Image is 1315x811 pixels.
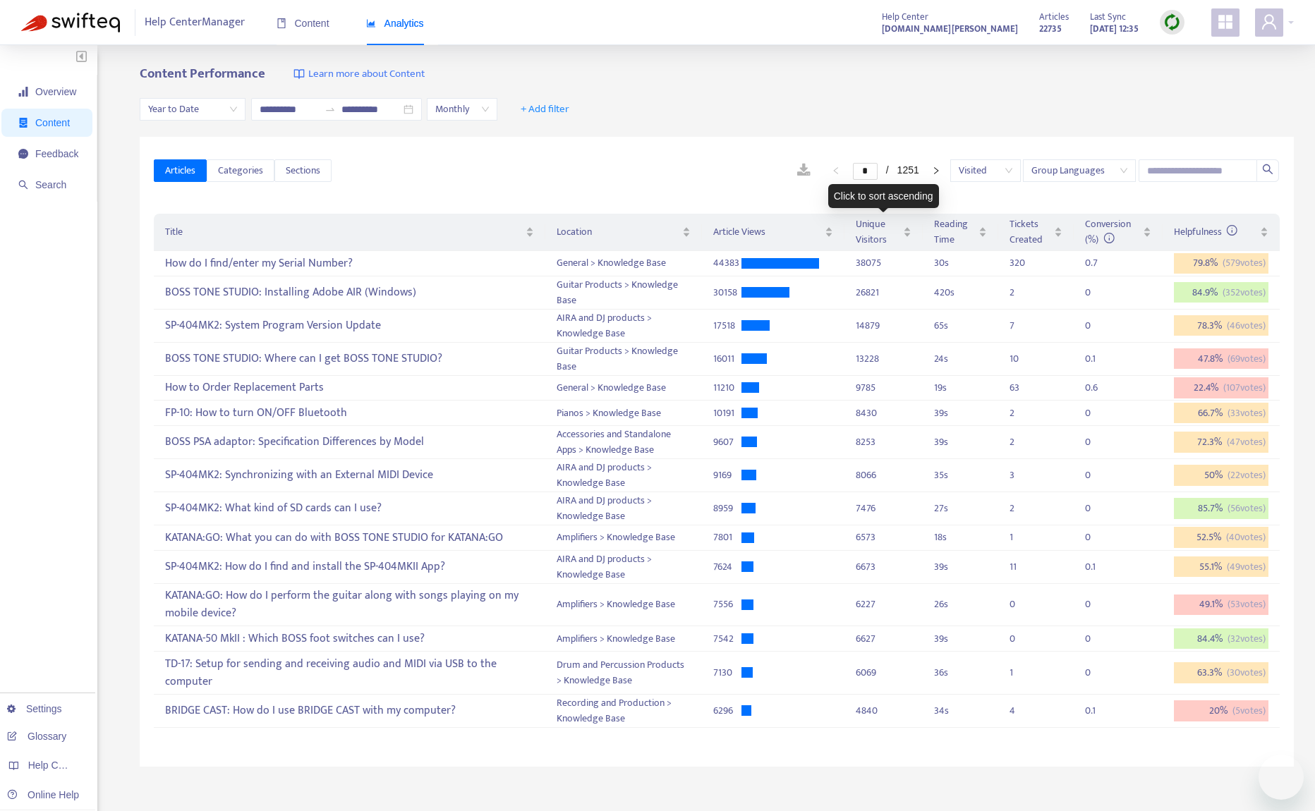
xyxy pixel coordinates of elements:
[18,149,28,159] span: message
[1262,164,1273,175] span: search
[140,63,265,85] b: Content Performance
[366,18,376,28] span: area-chart
[713,703,741,719] div: 6296
[856,380,911,396] div: 9785
[165,377,534,400] div: How to Order Replacement Parts
[277,18,329,29] span: Content
[1226,530,1266,545] span: ( 40 votes)
[18,87,28,97] span: signal
[1174,556,1268,578] div: 55.1 %
[435,99,489,120] span: Monthly
[207,159,274,182] button: Categories
[545,376,702,401] td: General > Knowledge Base
[844,214,923,251] th: Unique Visitors
[545,584,702,627] td: Amplifiers > Knowledge Base
[1227,665,1266,681] span: ( 30 votes)
[545,214,702,251] th: Location
[713,318,741,334] div: 17518
[325,104,336,115] span: to
[1174,498,1268,519] div: 85.7 %
[154,214,545,251] th: Title
[1085,530,1113,545] div: 0
[1085,318,1113,334] div: 0
[1217,13,1234,30] span: appstore
[35,117,70,128] span: Content
[1010,405,1038,421] div: 2
[1174,348,1268,370] div: 47.8 %
[21,13,120,32] img: Swifteq
[1010,468,1038,483] div: 3
[165,281,534,304] div: BOSS TONE STUDIO: Installing Adobe AIR (Windows)
[35,148,78,159] span: Feedback
[713,530,741,545] div: 7801
[1010,665,1038,681] div: 1
[165,526,534,549] div: KATANA:GO: What you can do with BOSS TONE STUDIO for KATANA:GO
[7,703,62,714] a: Settings
[882,9,928,25] span: Help Center
[325,104,336,115] span: swap-right
[165,652,534,693] div: TD-17: Setup for sending and receiving audio and MIDI via USB to the computer
[1228,405,1266,421] span: ( 33 votes)
[856,631,911,647] div: 6627
[1261,13,1278,30] span: user
[932,166,940,175] span: right
[1010,217,1052,248] span: Tickets Created
[286,163,320,178] span: Sections
[1010,631,1038,647] div: 0
[18,118,28,128] span: container
[713,285,741,300] div: 30158
[1223,285,1266,300] span: ( 352 votes)
[521,101,569,118] span: + Add filter
[1085,501,1113,516] div: 0
[713,434,741,450] div: 9607
[923,214,998,251] th: Reading Time
[882,21,1018,37] strong: [DOMAIN_NAME][PERSON_NAME]
[545,251,702,276] td: General > Knowledge Base
[934,217,976,248] span: Reading Time
[7,789,79,800] a: Online Help
[1085,285,1113,300] div: 0
[825,162,847,179] button: left
[165,431,534,454] div: BOSS PSA adaptor: Specification Differences by Model
[1010,597,1038,612] div: 0
[1174,465,1268,486] div: 50 %
[545,551,702,584] td: AIRA and DJ products > Knowledge Base
[1174,432,1268,453] div: 72.3 %
[856,217,900,248] span: Unique Visitors
[934,559,987,575] div: 39 s
[934,351,987,367] div: 24 s
[1085,468,1113,483] div: 0
[856,434,911,450] div: 8253
[1227,434,1266,450] span: ( 47 votes)
[1085,255,1113,271] div: 0.7
[886,164,889,176] span: /
[856,285,911,300] div: 26821
[1085,380,1113,396] div: 0.6
[165,347,534,370] div: BOSS TONE STUDIO: Where can I get BOSS TONE STUDIO?
[1232,703,1266,719] span: ( 5 votes)
[856,665,911,681] div: 6069
[856,468,911,483] div: 8066
[1010,501,1038,516] div: 2
[1090,21,1139,37] strong: [DATE] 12:35
[1163,13,1181,31] img: sync.dc5367851b00ba804db3.png
[277,18,286,28] span: book
[1259,755,1304,800] iframe: メッセージングウィンドウを開くボタン
[713,501,741,516] div: 8959
[959,160,1012,181] span: Visited
[1085,405,1113,421] div: 0
[713,665,741,681] div: 7130
[165,464,534,487] div: SP-404MK2: Synchronizing with an External MIDI Device
[545,426,702,459] td: Accessories and Standalone Apps > Knowledge Base
[7,731,66,742] a: Glossary
[1227,318,1266,334] span: ( 46 votes)
[1010,703,1038,719] div: 4
[165,627,534,650] div: KATANA-50 MkII : Which BOSS foot switches can I use?
[1174,224,1238,240] span: Helpfulness
[828,184,939,208] div: Click to sort ascending
[1010,530,1038,545] div: 1
[713,405,741,421] div: 10191
[165,497,534,520] div: SP-404MK2: What kind of SD cards can I use?
[165,585,534,626] div: KATANA:GO: How do I perform the guitar along with songs playing on my mobile device?
[1223,255,1266,271] span: ( 579 votes)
